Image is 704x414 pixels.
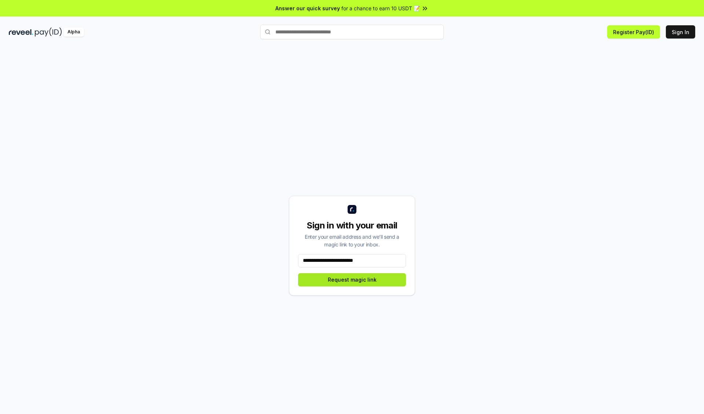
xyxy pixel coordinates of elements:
div: Enter your email address and we’ll send a magic link to your inbox. [298,233,406,248]
button: Request magic link [298,273,406,286]
div: Alpha [63,28,84,37]
img: logo_small [348,205,356,214]
div: Sign in with your email [298,220,406,231]
button: Sign In [666,25,695,39]
img: pay_id [35,28,62,37]
span: Answer our quick survey [275,4,340,12]
button: Register Pay(ID) [607,25,660,39]
img: reveel_dark [9,28,33,37]
span: for a chance to earn 10 USDT 📝 [341,4,420,12]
